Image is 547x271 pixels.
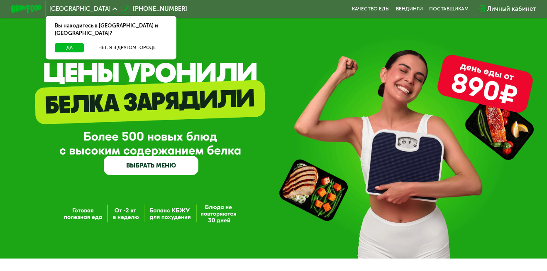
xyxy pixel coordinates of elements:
[49,6,110,12] span: [GEOGRAPHIC_DATA]
[87,43,167,52] button: Нет, я в другом городе
[487,5,536,14] div: Личный кабинет
[352,6,390,12] a: Качество еды
[46,16,176,43] div: Вы находитесь в [GEOGRAPHIC_DATA] и [GEOGRAPHIC_DATA]?
[429,6,469,12] div: поставщикам
[55,43,84,52] button: Да
[121,5,187,14] a: [PHONE_NUMBER]
[104,156,198,175] a: ВЫБРАТЬ МЕНЮ
[396,6,423,12] a: Вендинги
